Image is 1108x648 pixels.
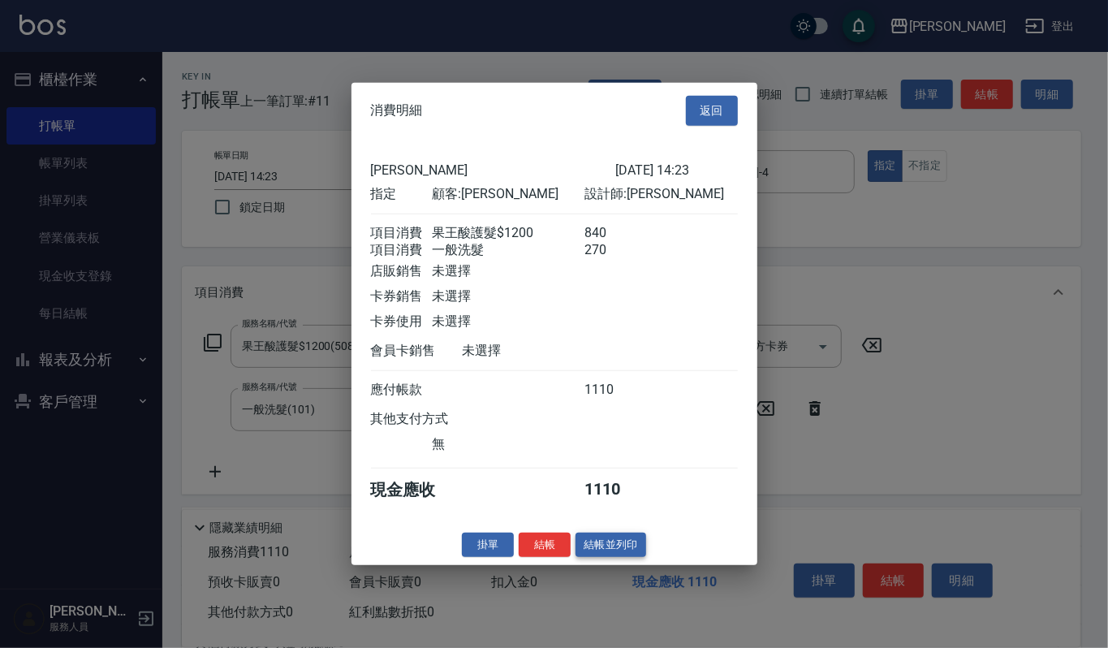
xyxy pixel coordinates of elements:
div: 店販銷售 [371,262,432,279]
button: 掛單 [462,532,514,557]
span: 消費明細 [371,102,423,119]
div: 未選擇 [432,262,584,279]
div: 未選擇 [463,342,615,359]
div: 1110 [584,478,645,500]
div: 項目消費 [371,224,432,241]
div: 卡券銷售 [371,287,432,305]
button: 結帳並列印 [576,532,646,557]
div: 未選擇 [432,287,584,305]
button: 返回 [686,96,738,126]
div: 270 [584,241,645,258]
div: 應付帳款 [371,381,432,398]
div: 卡券使用 [371,313,432,330]
div: [DATE] 14:23 [615,162,738,177]
div: [PERSON_NAME] [371,162,615,177]
div: 項目消費 [371,241,432,258]
div: 顧客: [PERSON_NAME] [432,185,584,202]
div: 無 [432,435,584,452]
div: 1110 [584,381,645,398]
div: 現金應收 [371,478,463,500]
div: 一般洗髮 [432,241,584,258]
div: 設計師: [PERSON_NAME] [584,185,737,202]
div: 840 [584,224,645,241]
div: 會員卡銷售 [371,342,463,359]
div: 指定 [371,185,432,202]
div: 未選擇 [432,313,584,330]
div: 果王酸護髮$1200 [432,224,584,241]
button: 結帳 [519,532,571,557]
div: 其他支付方式 [371,410,494,427]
